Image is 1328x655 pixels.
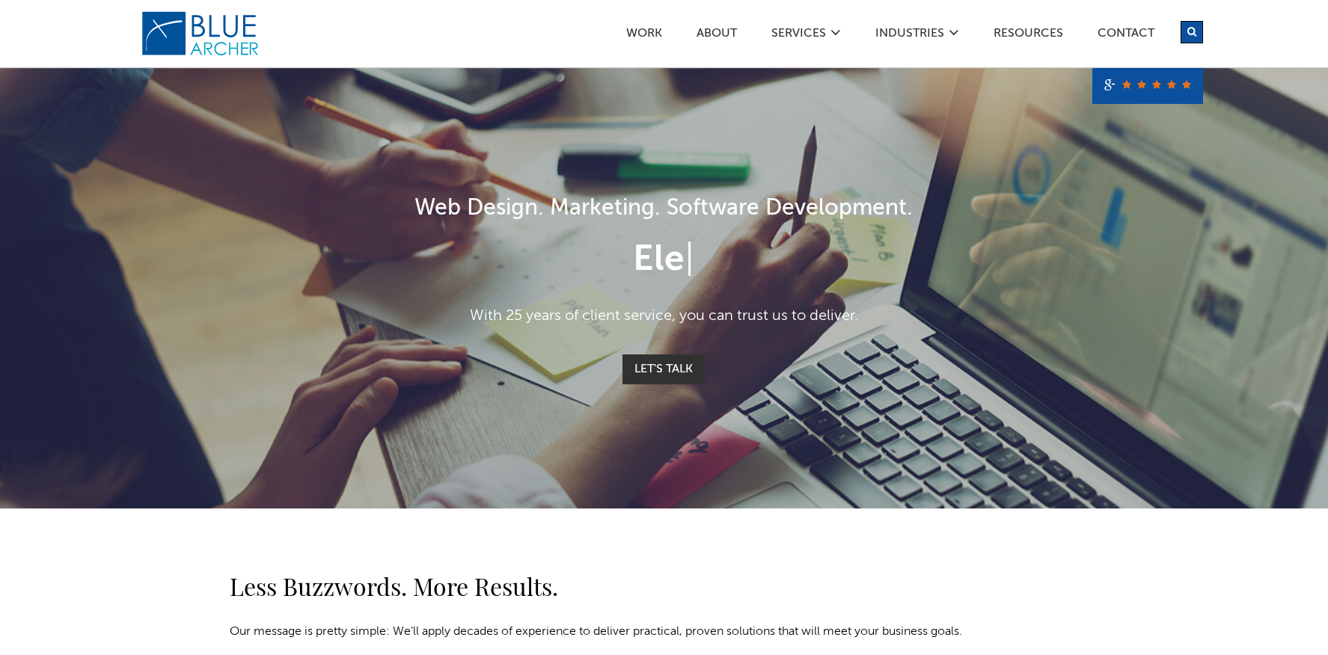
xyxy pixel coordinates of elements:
[685,242,694,278] span: |
[230,192,1098,226] h1: Web Design. Marketing. Software Development.
[1097,28,1155,43] a: Contact
[771,28,827,43] a: SERVICES
[141,10,260,57] img: Blue Archer Logo
[230,305,1098,327] p: With 25 years of client service, you can trust us to deliver.
[230,568,1008,604] h2: Less Buzzwords. More Results.
[622,354,705,384] a: Let's Talk
[625,28,663,43] a: Work
[696,28,738,43] a: ABOUT
[633,242,685,278] span: Ele
[230,623,1008,641] p: Our message is pretty simple: We’ll apply decades of experience to deliver practical, proven solu...
[993,28,1064,43] a: Resources
[875,28,945,43] a: Industries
